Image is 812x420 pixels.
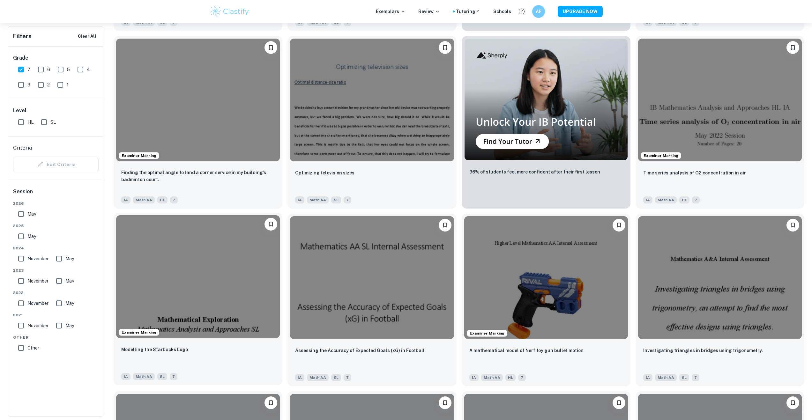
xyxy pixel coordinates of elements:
[638,216,802,339] img: Math AA IA example thumbnail: Investigating triangles in bridges using
[13,32,32,41] h6: Filters
[13,290,99,296] span: 2022
[121,196,130,203] span: IA
[27,344,39,351] span: Other
[331,374,341,381] span: SL
[469,374,479,381] span: IA
[47,81,50,88] span: 2
[13,312,99,318] span: 2021
[65,255,74,262] span: May
[518,374,526,381] span: 7
[290,216,454,339] img: Math AA IA example thumbnail: Assessing the Accuracy of Expected Goals
[121,346,188,353] p: Modelling the Starbucks Logo
[344,374,351,381] span: 7
[13,268,99,273] span: 2023
[655,196,677,203] span: Math AA
[307,196,329,203] span: Math AA
[376,8,406,15] p: Exemplars
[65,300,74,307] span: May
[121,373,130,380] span: IA
[116,215,280,338] img: Math AA IA example thumbnail: Modelling the Starbucks Logo
[679,196,689,203] span: HL
[119,329,159,335] span: Examiner Marking
[535,8,542,15] h6: AF
[264,218,277,231] button: Bookmark
[27,255,48,262] span: November
[469,347,584,354] p: A mathematical model of Nerf toy gun bullet motion
[210,5,250,18] img: Clastify logo
[133,373,155,380] span: Math AA
[641,153,681,158] span: Examiner Marking
[613,219,625,232] button: Bookmark
[27,277,48,284] span: November
[643,347,763,354] p: Investigating triangles in bridges using trigonometry.
[47,66,50,73] span: 6
[692,374,699,381] span: 7
[331,196,341,203] span: SL
[133,196,155,203] span: Math AA
[439,41,451,54] button: Bookmark
[121,169,275,183] p: Finding the optimal angle to land a corner service in my building’s badminton court.
[636,36,804,209] a: Examiner MarkingBookmarkTime series analysis of O2 concentration in airIAMath AAHL7
[157,373,167,380] span: SL
[516,6,527,17] button: Help and Feedback
[27,233,36,240] span: May
[467,330,507,336] span: Examiner Marking
[295,374,304,381] span: IA
[65,277,74,284] span: May
[13,223,99,229] span: 2025
[290,39,454,161] img: Math AA IA example thumbnail: Optimizing television sizes
[264,396,277,409] button: Bookmark
[13,245,99,251] span: 2024
[13,144,32,152] h6: Criteria
[636,214,804,386] a: BookmarkInvestigating triangles in bridges using trigonometry.IAMath AASL7
[264,41,277,54] button: Bookmark
[27,81,30,88] span: 3
[27,210,36,217] span: May
[786,396,799,409] button: Bookmark
[114,214,282,386] a: Examiner MarkingBookmarkModelling the Starbucks LogoIAMath AASL7
[307,374,329,381] span: Math AA
[170,373,177,380] span: 7
[462,214,630,386] a: Examiner MarkingBookmarkA mathematical model of Nerf toy gun bullet motionIAMath AAHL7
[13,54,99,62] h6: Grade
[287,36,456,209] a: BookmarkOptimizing television sizesIAMath AASL7
[87,66,90,73] span: 4
[287,214,456,386] a: BookmarkAssessing the Accuracy of Expected Goals (xG) in FootballIAMath AASL7
[13,335,99,340] span: Other
[27,66,30,73] span: 7
[456,8,480,15] a: Tutoring
[76,32,98,41] button: Clear All
[344,196,351,203] span: 7
[116,39,280,161] img: Math AA IA example thumbnail: Finding the optimal angle to land a corn
[462,36,630,209] a: Thumbnail96% of students feel more confident after their first lesson
[170,196,178,203] span: 7
[643,374,652,381] span: IA
[679,374,689,381] span: SL
[67,81,69,88] span: 1
[493,8,511,15] a: Schools
[638,39,802,161] img: Math AA IA example thumbnail: Time series analysis of O2 concentration
[464,216,628,339] img: Math AA IA example thumbnail: A mathematical model of Nerf toy gun bul
[295,169,354,176] p: Optimizing television sizes
[655,374,677,381] span: Math AA
[119,153,159,158] span: Examiner Marking
[439,396,451,409] button: Bookmark
[295,347,425,354] p: Assessing the Accuracy of Expected Goals (xG) in Football
[27,119,34,126] span: HL
[481,374,503,381] span: Math AA
[692,196,700,203] span: 7
[786,219,799,232] button: Bookmark
[469,168,600,175] p: 96% of students feel more confident after their first lesson
[786,41,799,54] button: Bookmark
[114,36,282,209] a: Examiner MarkingBookmarkFinding the optimal angle to land a corner service in my building’s badmi...
[157,196,168,203] span: HL
[65,322,74,329] span: May
[295,196,304,203] span: IA
[558,6,603,17] button: UPGRADE NOW
[13,157,99,172] div: Criteria filters are unavailable when searching by topic
[418,8,440,15] p: Review
[505,374,516,381] span: HL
